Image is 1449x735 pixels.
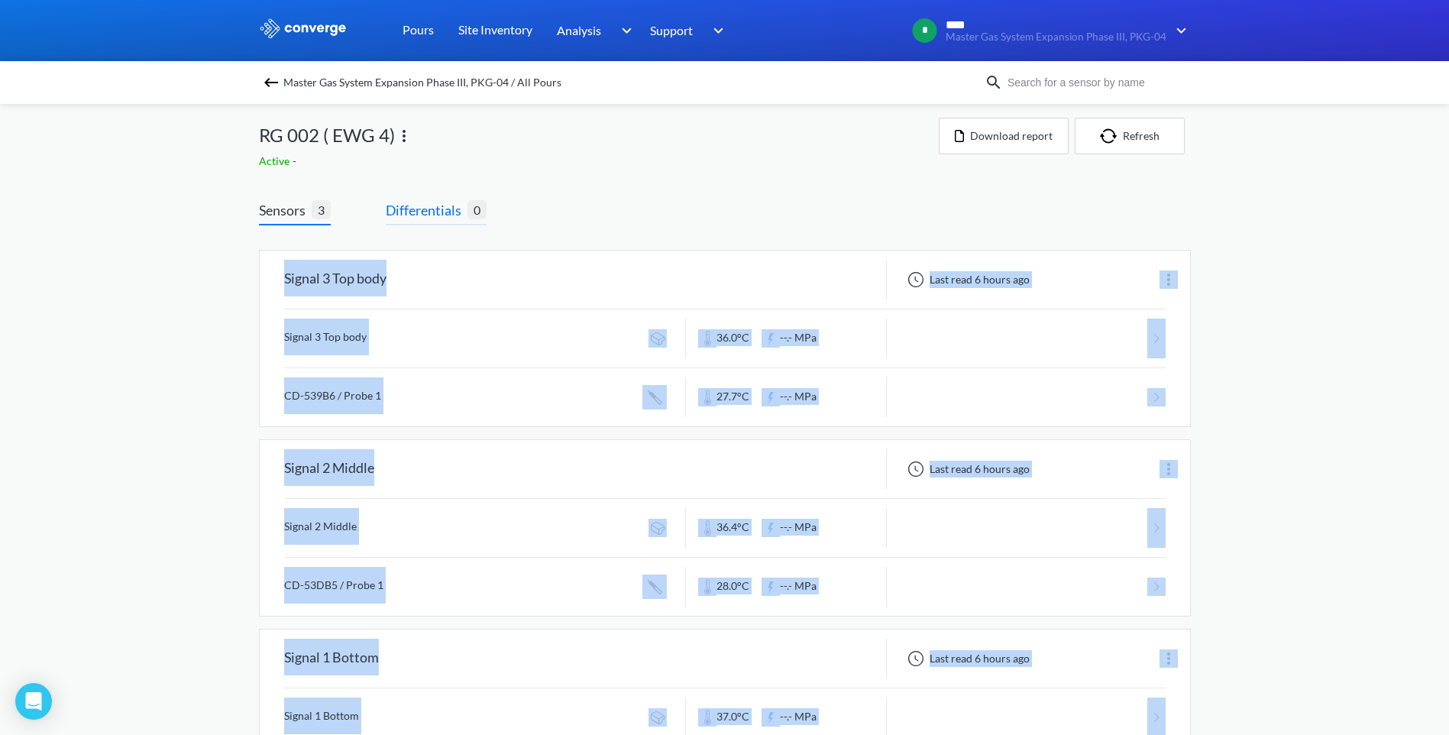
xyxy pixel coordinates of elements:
img: logo_ewhite.svg [259,18,348,38]
img: more.svg [1160,460,1178,478]
span: 0 [467,200,487,219]
img: backspace.svg [262,73,280,92]
img: icon-refresh.svg [1100,128,1123,144]
span: - [293,154,299,167]
span: RG 002 ( EWG 4) [259,121,395,150]
span: Support [650,21,693,40]
span: Master Gas System Expansion Phase III, PKG-04 / All Pours [283,72,561,93]
button: Download report [939,118,1069,154]
span: Differentials [386,199,467,221]
span: 3 [312,200,331,219]
img: more.svg [1160,649,1178,668]
div: Signal 1 Bottom [284,639,379,678]
img: downArrow.svg [703,21,728,40]
img: more.svg [395,127,413,145]
span: Active [259,154,293,167]
img: icon-file.svg [955,130,964,142]
div: Signal 3 Top body [284,260,387,300]
div: Last read 6 hours ago [899,460,1034,478]
img: icon-search.svg [985,73,1003,92]
div: Last read 6 hours ago [899,270,1034,289]
div: Open Intercom Messenger [15,683,52,720]
input: Search for a sensor by name [1003,74,1188,91]
img: downArrow.svg [1166,21,1191,40]
div: Signal 2 Middle [284,449,374,489]
img: more.svg [1160,270,1178,289]
span: Sensors [259,199,312,221]
div: Last read 6 hours ago [899,649,1034,668]
span: Analysis [557,21,601,40]
button: Refresh [1075,118,1185,154]
img: downArrow.svg [611,21,636,40]
span: Master Gas System Expansion Phase III, PKG-04 [946,31,1166,43]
